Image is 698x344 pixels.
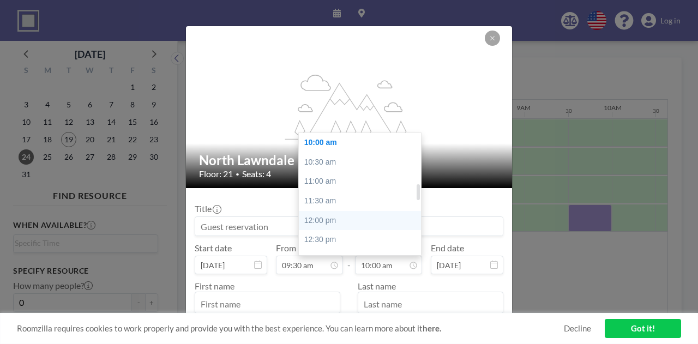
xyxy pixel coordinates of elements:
a: Got it! [605,319,681,338]
input: Guest reservation [195,217,503,236]
label: From [276,243,296,254]
span: Seats: 4 [242,168,271,179]
div: 11:30 am [299,191,426,211]
label: Start date [195,243,232,254]
a: Decline [564,323,591,334]
a: here. [423,323,441,333]
label: Last name [358,281,396,291]
span: Roomzilla requires cookies to work properly and provide you with the best experience. You can lea... [17,323,564,334]
div: 12:30 pm [299,230,426,250]
div: 10:30 am [299,153,426,172]
div: 10:00 am [299,133,426,153]
span: Floor: 21 [199,168,233,179]
span: • [236,170,239,178]
input: Last name [358,294,503,313]
label: End date [431,243,464,254]
input: First name [195,294,340,313]
span: - [347,246,351,270]
h2: North Lawndale [199,152,500,168]
label: Title [195,203,220,214]
div: 12:00 pm [299,211,426,231]
label: First name [195,281,234,291]
div: 11:00 am [299,172,426,191]
div: 01:00 pm [299,250,426,269]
